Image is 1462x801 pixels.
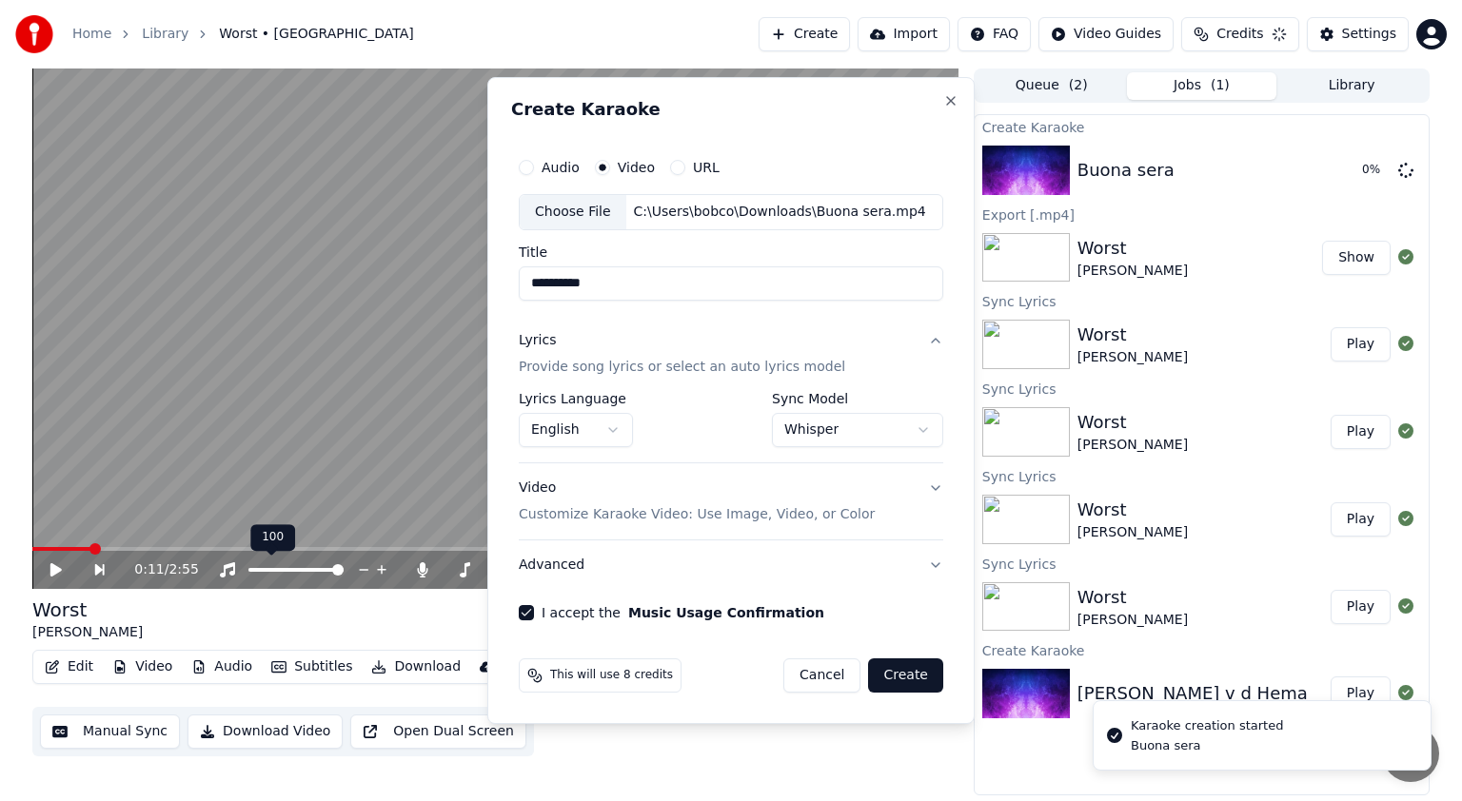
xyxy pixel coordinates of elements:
[519,505,875,524] p: Customize Karaoke Video: Use Image, Video, or Color
[519,358,845,377] p: Provide song lyrics or select an auto lyrics model
[628,606,824,619] button: I accept the
[519,392,943,462] div: LyricsProvide song lyrics or select an auto lyrics model
[783,658,860,693] button: Cancel
[772,392,943,405] label: Sync Model
[520,195,626,229] div: Choose File
[618,161,655,174] label: Video
[519,463,943,539] button: VideoCustomize Karaoke Video: Use Image, Video, or Color
[519,479,875,524] div: Video
[519,316,943,392] button: LyricsProvide song lyrics or select an auto lyrics model
[519,540,943,590] button: Advanced
[511,101,951,118] h2: Create Karaoke
[542,606,824,619] label: I accept the
[693,161,720,174] label: URL
[519,331,556,350] div: Lyrics
[626,203,934,222] div: C:\Users\bobco\Downloads\Buona sera.mp4
[519,245,943,259] label: Title
[868,658,943,693] button: Create
[519,392,633,405] label: Lyrics Language
[542,161,580,174] label: Audio
[550,668,673,683] span: This will use 8 credits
